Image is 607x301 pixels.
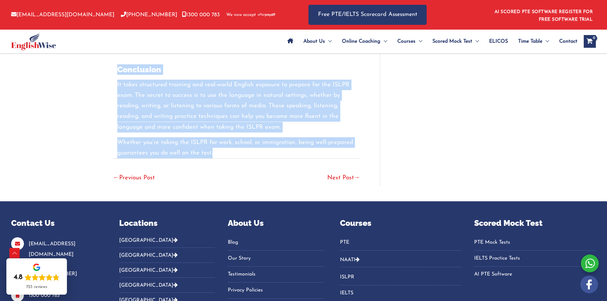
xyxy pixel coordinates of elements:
[542,30,549,53] span: Menu Toggle
[342,30,380,53] span: Online Coaching
[11,217,103,229] p: Contact Us
[327,171,360,185] a: Next Post
[340,257,355,262] a: NAATI
[113,171,155,185] a: Previous Post
[11,12,114,18] a: [EMAIL_ADDRESS][DOMAIN_NAME]
[474,217,596,229] p: Scored Mock Test
[14,273,60,282] div: Rating: 4.8 out of 5
[228,269,324,280] a: Testimonials
[282,30,577,53] nav: Site Navigation: Main Menu
[308,5,427,25] a: Free PTE/IELTS Scorecard Assessment
[119,248,215,263] button: [GEOGRAPHIC_DATA]
[325,30,332,53] span: Menu Toggle
[340,237,462,248] a: PTE
[226,12,256,18] span: We now accept
[113,175,119,181] span: ←
[337,30,392,53] a: Online CoachingMenu Toggle
[119,237,215,248] button: [GEOGRAPHIC_DATA]
[119,217,215,229] p: Locations
[584,35,596,48] a: View Shopping Cart, empty
[112,158,361,186] nav: Post navigation
[121,12,177,18] a: [PHONE_NUMBER]
[119,278,215,293] button: [GEOGRAPHIC_DATA]
[11,33,56,50] img: cropped-ew-logo
[228,253,324,264] a: Our Story
[340,288,462,298] a: IELTS
[518,30,542,53] span: Time Table
[474,237,596,248] a: PTE Mock Tests
[29,241,76,257] a: [EMAIL_ADDRESS][DOMAIN_NAME]
[117,80,356,133] p: It takes structured training and real-world English exposure to prepare for the ISLPR exam. The s...
[119,263,215,278] button: [GEOGRAPHIC_DATA]
[340,237,462,251] nav: Menu
[228,237,324,248] a: Blog
[491,4,596,25] aside: Header Widget 1
[495,10,593,22] a: AI SCORED PTE SOFTWARE REGISTER FOR FREE SOFTWARE TRIAL
[340,217,462,229] p: Courses
[228,285,324,296] a: Privacy Policies
[117,64,356,75] h2: Conclusion
[26,284,47,290] div: 723 reviews
[29,293,60,298] a: 1300 000 783
[484,30,513,53] a: ELICOS
[474,269,596,280] a: AI PTE Software
[258,13,275,17] img: Afterpay-Logo
[14,273,23,282] div: 4.8
[182,12,220,18] a: 1300 000 783
[298,30,337,53] a: About UsMenu Toggle
[340,272,462,283] a: ISLPR
[432,30,472,53] span: Scored Mock Test
[559,30,577,53] span: Contact
[474,253,596,264] a: IELTS Practice Tests
[303,30,325,53] span: About Us
[228,217,324,229] p: About Us
[392,30,427,53] a: CoursesMenu Toggle
[380,30,387,53] span: Menu Toggle
[397,30,416,53] span: Courses
[427,30,484,53] a: Scored Mock TestMenu Toggle
[489,30,508,53] span: ELICOS
[340,252,462,267] button: NAATI
[472,30,479,53] span: Menu Toggle
[513,30,554,53] a: Time TableMenu Toggle
[554,30,577,53] a: Contact
[117,137,356,159] p: Whether you’re taking the ISLPR for work, school, or immigration, being well-prepared guarantees ...
[474,237,596,280] nav: Menu
[354,175,360,181] span: →
[416,30,422,53] span: Menu Toggle
[580,276,598,293] img: white-facebook.png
